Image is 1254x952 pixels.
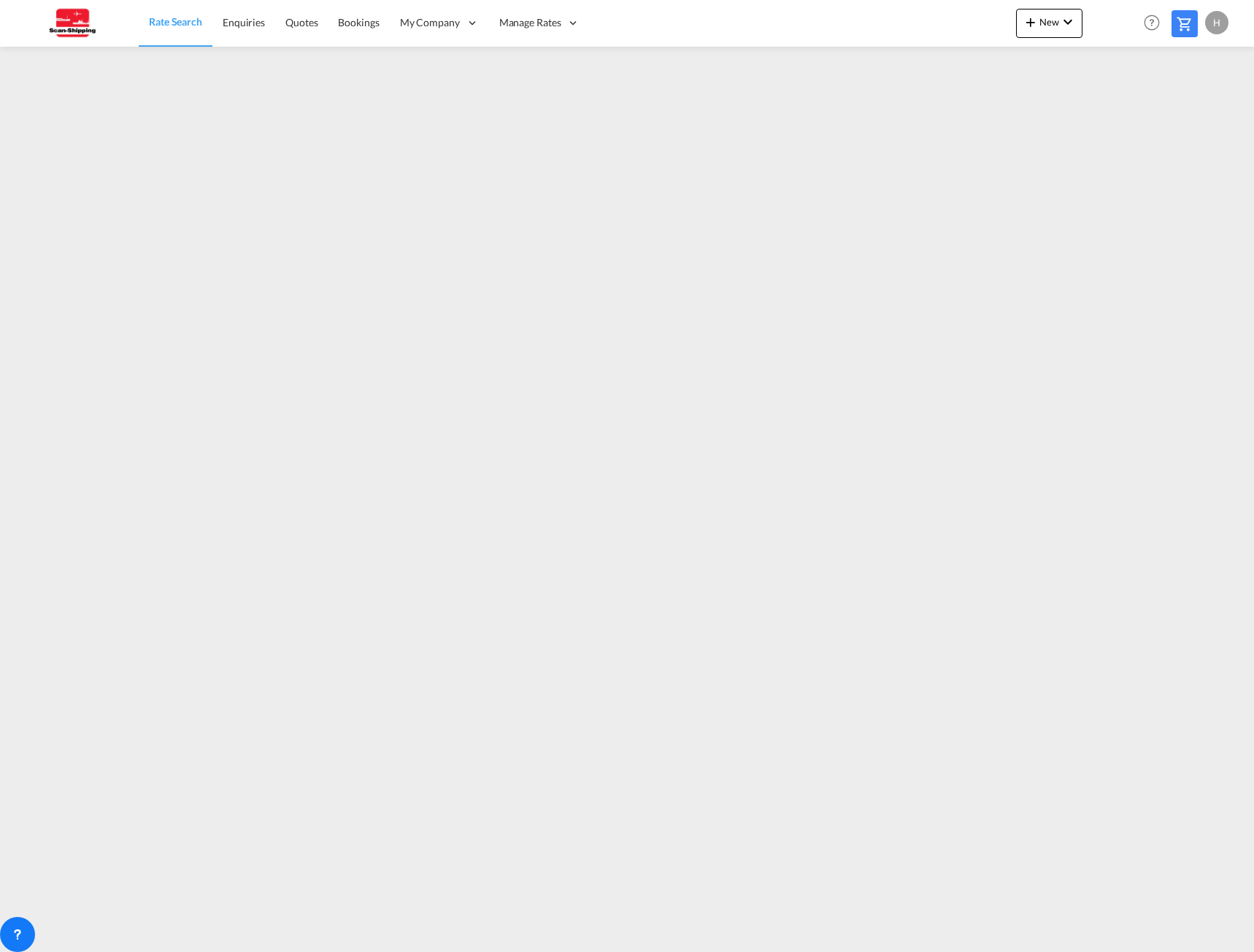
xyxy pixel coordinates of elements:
[400,15,460,30] span: My Company
[1139,10,1172,37] div: Help
[1205,11,1228,34] div: H
[1059,13,1077,31] md-icon: icon-chevron-down
[499,15,561,30] span: Manage Rates
[22,7,120,39] img: 123b615026f311ee80dabbd30bc9e10f.jpg
[223,16,265,28] span: Enquiries
[1016,9,1082,38] button: icon-plus 400-fgNewicon-chevron-down
[1139,10,1164,35] span: Help
[149,15,202,28] span: Rate Search
[1022,13,1039,31] md-icon: icon-plus 400-fg
[285,16,318,28] span: Quotes
[338,16,379,28] span: Bookings
[1022,16,1077,28] span: New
